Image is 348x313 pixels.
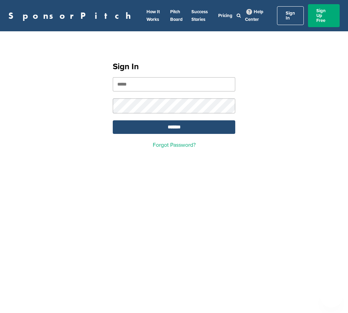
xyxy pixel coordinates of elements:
a: Forgot Password? [153,142,196,149]
h1: Sign In [113,61,235,73]
a: How It Works [147,9,160,22]
a: Pitch Board [170,9,183,22]
a: Success Stories [191,9,208,22]
iframe: Button to launch messaging window [320,285,342,307]
a: Sign Up Free [308,4,340,27]
a: Help Center [245,8,263,24]
a: Pricing [218,13,232,18]
a: SponsorPitch [8,11,135,20]
a: Sign In [277,6,304,25]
